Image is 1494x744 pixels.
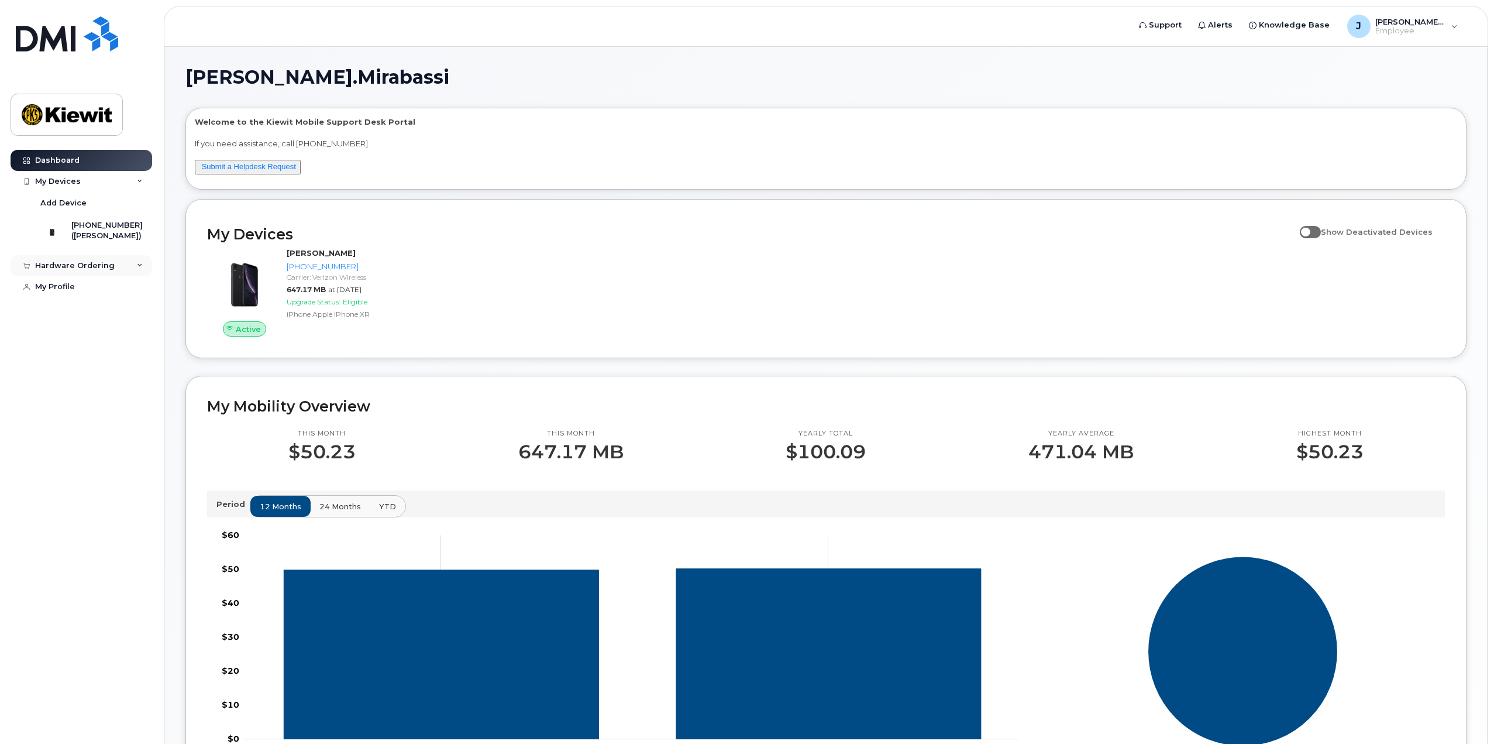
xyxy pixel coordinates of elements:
g: 720-281-2484 [284,568,981,739]
tspan: $50 [222,564,239,574]
p: 471.04 MB [1028,441,1134,462]
tspan: $30 [222,632,239,642]
tspan: $40 [222,598,239,608]
p: $50.23 [288,441,356,462]
button: Submit a Helpdesk Request [195,160,301,174]
div: [PHONE_NUMBER] [287,261,501,272]
p: $100.09 [786,441,866,462]
p: $50.23 [1296,441,1364,462]
a: Submit a Helpdesk Request [202,162,296,171]
span: Show Deactivated Devices [1321,227,1433,236]
p: 647.17 MB [518,441,624,462]
p: Highest month [1296,429,1364,438]
span: Active [236,324,261,335]
h2: My Devices [207,225,1294,243]
p: This month [518,429,624,438]
p: This month [288,429,356,438]
strong: [PERSON_NAME] [287,248,356,258]
p: Welcome to the Kiewit Mobile Support Desk Portal [195,116,1457,128]
img: image20231002-3703462-1qb80zy.jpeg [216,253,273,310]
span: 24 months [319,501,361,512]
input: Show Deactivated Devices [1300,221,1309,230]
h2: My Mobility Overview [207,397,1445,415]
tspan: $0 [228,733,239,744]
span: [PERSON_NAME].Mirabassi [185,68,449,86]
tspan: $60 [222,530,239,540]
span: YTD [379,501,396,512]
div: iPhone Apple iPhone XR [287,309,501,319]
span: Upgrade Status: [287,297,340,306]
iframe: Messenger Launcher [1443,693,1485,735]
p: Yearly total [786,429,866,438]
span: 647.17 MB [287,285,326,294]
span: at [DATE] [328,285,362,294]
tspan: $10 [222,700,239,710]
tspan: $20 [222,666,239,676]
div: Carrier: Verizon Wireless [287,272,501,282]
p: If you need assistance, call [PHONE_NUMBER] [195,138,1457,149]
p: Period [216,499,250,510]
p: Yearly average [1028,429,1134,438]
a: Active[PERSON_NAME][PHONE_NUMBER]Carrier: Verizon Wireless647.17 MBat [DATE]Upgrade Status:Eligib... [207,248,506,337]
span: Eligible [343,297,367,306]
